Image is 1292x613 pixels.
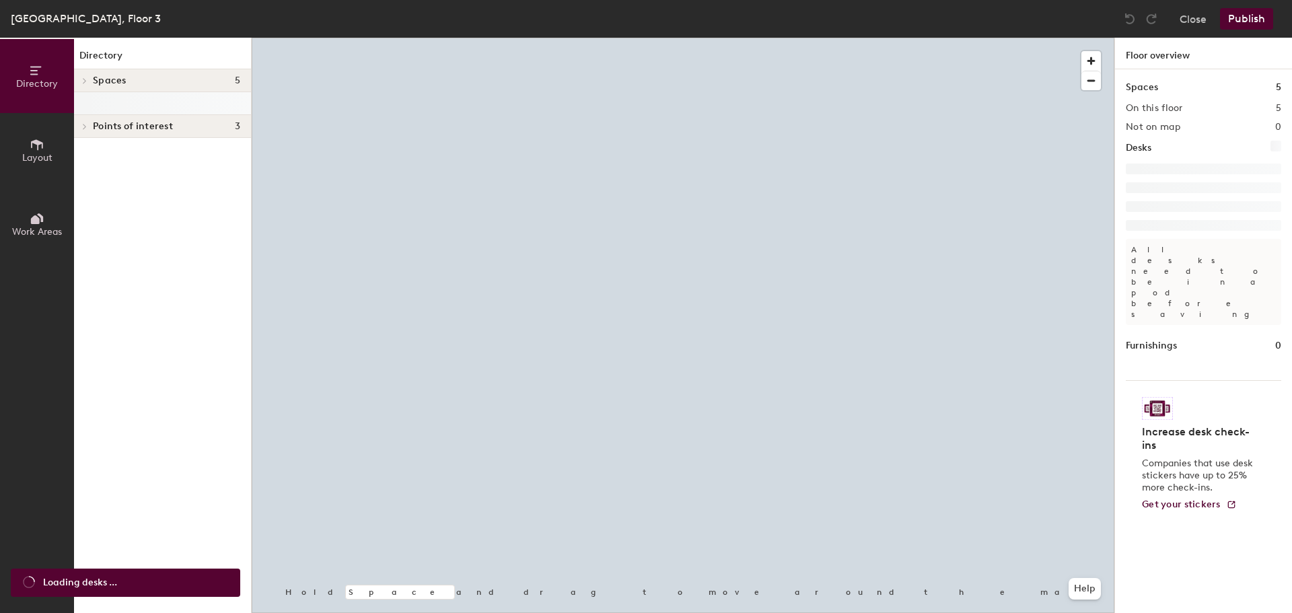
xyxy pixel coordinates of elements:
[1069,578,1101,600] button: Help
[1142,425,1257,452] h4: Increase desk check-ins
[1126,239,1281,325] p: All desks need to be in a pod before saving
[1142,397,1173,420] img: Sticker logo
[93,121,173,132] span: Points of interest
[74,48,251,69] h1: Directory
[1145,12,1158,26] img: Redo
[12,226,62,238] span: Work Areas
[1126,103,1183,114] h2: On this floor
[1276,103,1281,114] h2: 5
[1180,8,1207,30] button: Close
[1126,122,1180,133] h2: Not on map
[1275,338,1281,353] h1: 0
[1126,338,1177,353] h1: Furnishings
[235,75,240,86] span: 5
[1276,80,1281,95] h1: 5
[22,152,52,164] span: Layout
[1123,12,1137,26] img: Undo
[1142,499,1221,510] span: Get your stickers
[11,10,161,27] div: [GEOGRAPHIC_DATA], Floor 3
[1142,499,1237,511] a: Get your stickers
[1126,141,1151,155] h1: Desks
[43,575,117,590] span: Loading desks ...
[1142,458,1257,494] p: Companies that use desk stickers have up to 25% more check-ins.
[1275,122,1281,133] h2: 0
[16,78,58,89] span: Directory
[1126,80,1158,95] h1: Spaces
[1220,8,1273,30] button: Publish
[1115,38,1292,69] h1: Floor overview
[235,121,240,132] span: 3
[93,75,127,86] span: Spaces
